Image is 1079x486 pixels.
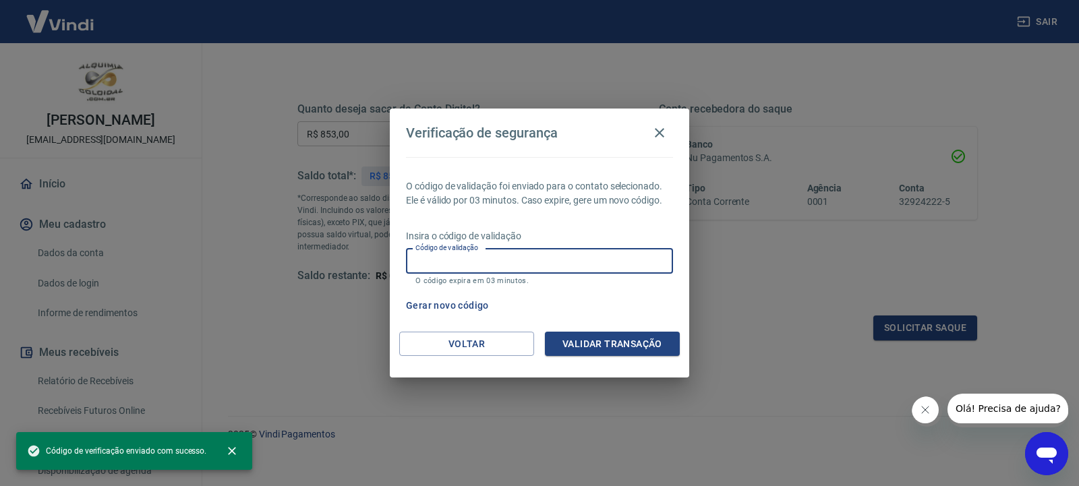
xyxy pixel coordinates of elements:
[947,394,1068,427] iframe: Mensagem da empresa
[406,229,673,243] p: Insira o código de validação
[406,179,673,208] p: O código de validação foi enviado para o contato selecionado. Ele é válido por 03 minutos. Caso e...
[406,125,558,141] h4: Verificação de segurança
[912,396,942,427] iframe: Fechar mensagem
[415,276,664,285] p: O código expira em 03 minutos.
[217,436,247,466] button: close
[401,293,494,318] button: Gerar novo código
[399,332,534,357] button: Voltar
[415,243,478,253] label: Código de validação
[27,444,206,458] span: Código de verificação enviado com sucesso.
[1025,432,1068,475] iframe: Botão para abrir a janela de mensagens
[545,332,680,357] button: Validar transação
